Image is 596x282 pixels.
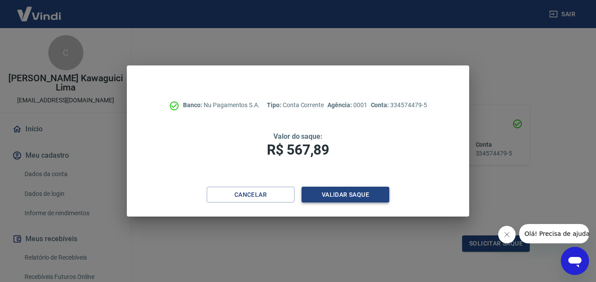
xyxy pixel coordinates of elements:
span: Tipo: [267,101,283,108]
span: Banco: [183,101,204,108]
span: Olá! Precisa de ajuda? [5,6,74,13]
button: Validar saque [302,187,389,203]
iframe: Mensagem da empresa [519,224,589,243]
p: Nu Pagamentos S.A. [183,101,260,110]
iframe: Fechar mensagem [498,226,516,243]
p: 0001 [327,101,367,110]
span: Conta: [371,101,391,108]
p: 334574479-5 [371,101,427,110]
iframe: Botão para abrir a janela de mensagens [561,247,589,275]
p: Conta Corrente [267,101,324,110]
span: R$ 567,89 [267,141,329,158]
span: Agência: [327,101,353,108]
button: Cancelar [207,187,294,203]
span: Valor do saque: [273,132,323,141]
